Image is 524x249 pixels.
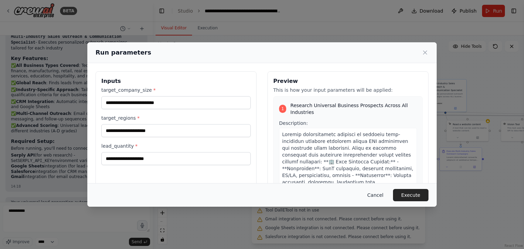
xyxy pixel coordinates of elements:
[273,87,423,93] p: This is how your input parameters will be applied:
[101,77,251,85] h3: Inputs
[101,115,251,121] label: target_regions
[393,189,428,201] button: Execute
[279,120,308,126] span: Description:
[273,77,423,85] h3: Preview
[290,102,417,116] span: Research Universal Business Prospects Across All Industries
[279,105,286,113] div: 1
[101,143,251,149] label: lead_quantity
[96,48,151,57] h2: Run parameters
[362,189,389,201] button: Cancel
[101,87,251,93] label: target_company_size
